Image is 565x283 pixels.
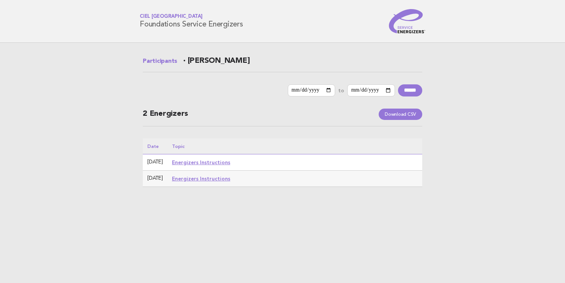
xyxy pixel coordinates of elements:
[140,14,243,28] h1: Foundations Service Energizers
[143,138,167,154] th: Date
[140,14,243,19] span: Ciel [GEOGRAPHIC_DATA]
[143,109,422,126] h2: 2 Energizers
[167,138,422,154] th: Topic
[143,171,167,187] td: [DATE]
[143,154,167,171] td: [DATE]
[143,57,177,66] a: Participants
[143,56,422,72] h2: · [PERSON_NAME]
[172,176,230,182] a: Energizers Instructions
[172,159,230,165] a: Energizers Instructions
[379,109,422,120] a: Download CSV
[338,87,344,94] label: to
[389,9,425,33] img: Service Energizers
